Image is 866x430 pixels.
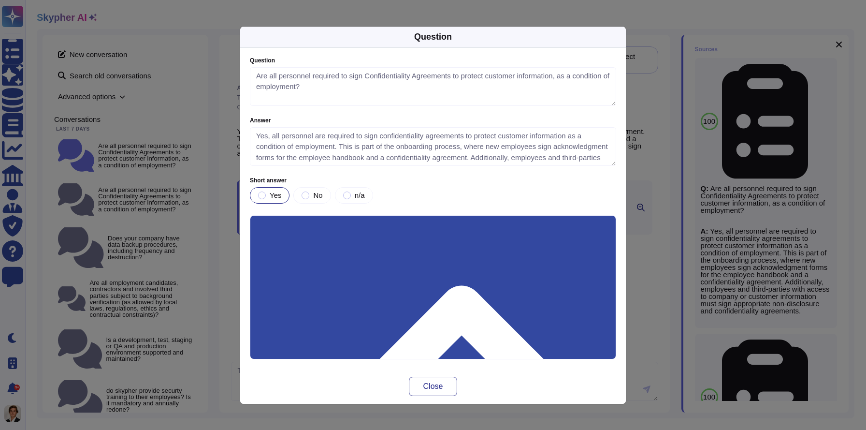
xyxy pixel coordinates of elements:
textarea: Are all personnel required to sign Confidentiality Agreements to protect customer information, as... [250,67,616,106]
span: No [313,191,322,199]
textarea: Yes, all personnel are required to sign confidentiality agreements to protect customer informatio... [250,127,616,166]
span: n/a [355,191,365,199]
span: Yes [270,191,281,199]
div: Question [414,30,452,44]
label: Question [250,58,616,63]
label: Short answer [250,178,616,183]
label: Answer [250,118,616,123]
button: Close [409,377,457,396]
span: Close [423,383,443,390]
